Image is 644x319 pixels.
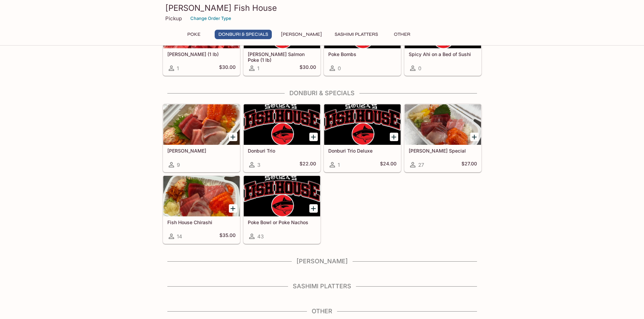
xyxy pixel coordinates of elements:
[165,3,479,13] h3: [PERSON_NAME] Fish House
[163,258,482,265] h4: [PERSON_NAME]
[404,104,481,172] a: [PERSON_NAME] Special27$27.00
[257,162,260,168] span: 3
[390,133,398,141] button: Add Donburi Trio Deluxe
[163,176,240,244] a: Fish House Chirashi14$35.00
[331,30,382,39] button: Sashimi Platters
[409,51,477,57] h5: Spicy Ahi on a Bed of Sushi
[248,148,316,154] h5: Donburi Trio
[163,104,240,172] a: [PERSON_NAME]9
[257,233,264,240] span: 43
[163,104,240,145] div: Sashimi Donburis
[179,30,209,39] button: Poke
[219,232,236,240] h5: $35.00
[405,104,481,145] div: Souza Special
[215,30,272,39] button: Donburi & Specials
[165,15,182,22] p: Pickup
[409,148,477,154] h5: [PERSON_NAME] Special
[257,65,259,72] span: 1
[387,30,418,39] button: Other
[163,176,240,216] div: Fish House Chirashi
[167,148,236,154] h5: [PERSON_NAME]
[338,162,340,168] span: 1
[177,162,180,168] span: 9
[328,148,397,154] h5: Donburi Trio Deluxe
[163,283,482,290] h4: Sashimi Platters
[470,133,479,141] button: Add Souza Special
[243,176,320,244] a: Poke Bowl or Poke Nachos43
[167,51,236,57] h5: [PERSON_NAME] (1 lb)
[324,104,401,145] div: Donburi Trio Deluxe
[418,65,421,72] span: 0
[244,104,320,145] div: Donburi Trio
[248,219,316,225] h5: Poke Bowl or Poke Nachos
[300,64,316,72] h5: $30.00
[300,161,316,169] h5: $22.00
[405,8,481,48] div: Spicy Ahi on a Bed of Sushi
[177,233,182,240] span: 14
[163,8,240,48] div: Ahi Poke (1 lb)
[163,308,482,315] h4: Other
[418,162,424,168] span: 27
[324,104,401,172] a: Donburi Trio Deluxe1$24.00
[244,176,320,216] div: Poke Bowl or Poke Nachos
[248,51,316,62] h5: [PERSON_NAME] Salmon Poke (1 lb)
[219,64,236,72] h5: $30.00
[461,161,477,169] h5: $27.00
[177,65,179,72] span: 1
[187,13,234,24] button: Change Order Type
[309,133,318,141] button: Add Donburi Trio
[229,133,237,141] button: Add Sashimi Donburis
[380,161,397,169] h5: $24.00
[163,89,482,97] h4: Donburi & Specials
[167,219,236,225] h5: Fish House Chirashi
[277,30,326,39] button: [PERSON_NAME]
[328,51,397,57] h5: Poke Bombs
[229,204,237,213] button: Add Fish House Chirashi
[244,8,320,48] div: Ora King Salmon Poke (1 lb)
[324,8,401,48] div: Poke Bombs
[338,65,341,72] span: 0
[243,104,320,172] a: Donburi Trio3$22.00
[309,204,318,213] button: Add Poke Bowl or Poke Nachos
